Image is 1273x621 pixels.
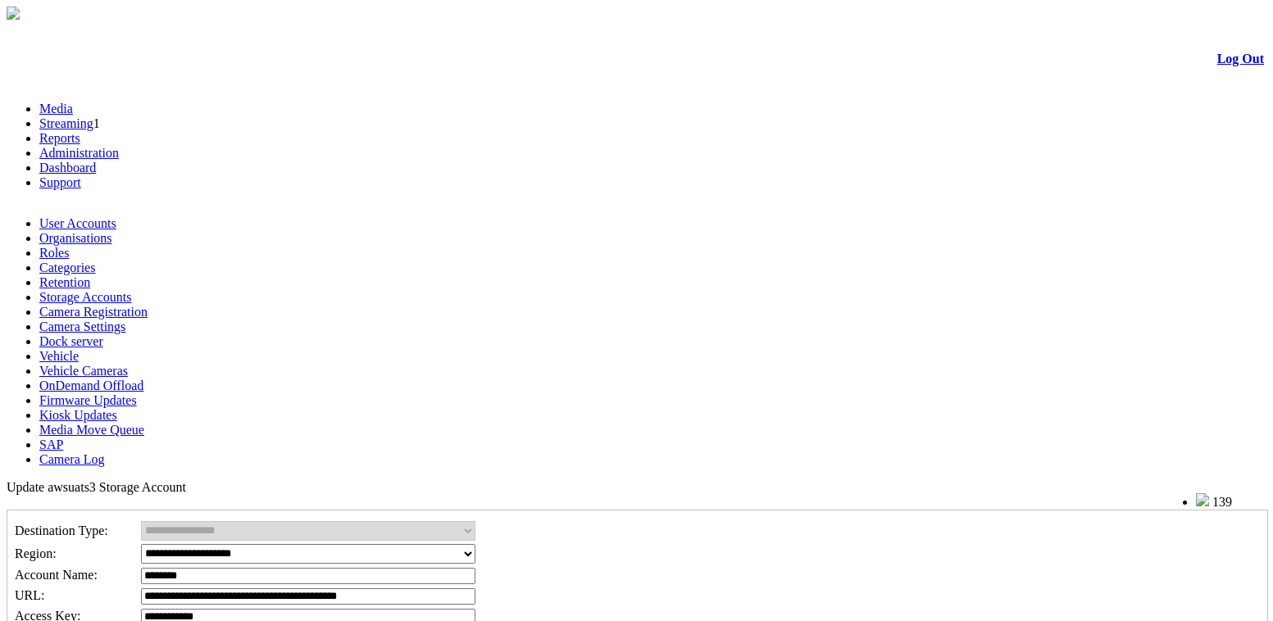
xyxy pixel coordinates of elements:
img: bell25.png [1196,493,1209,506]
a: Retention [39,275,90,289]
a: Reports [39,131,80,145]
span: Region: [15,546,57,560]
a: User Accounts [39,216,116,230]
a: Camera Log [39,452,105,466]
span: Destination Type: [15,524,108,537]
a: SAP [39,437,63,451]
a: Vehicle Cameras [39,364,128,378]
a: Media Move Queue [39,423,144,437]
a: OnDemand Offload [39,378,143,392]
a: Kiosk Updates [39,408,117,422]
img: arrow-3.png [7,7,20,20]
a: Dock server [39,334,103,348]
span: Update awsuats3 Storage Account [7,480,186,494]
a: Support [39,175,81,189]
a: Administration [39,146,119,160]
span: Account Name: [15,568,98,582]
a: Log Out [1217,52,1264,66]
a: Vehicle [39,349,79,363]
a: Categories [39,261,95,274]
a: Camera Registration [39,305,148,319]
span: 1 [93,116,100,130]
span: 139 [1212,495,1232,509]
a: Streaming [39,116,93,130]
a: Dashboard [39,161,96,175]
a: Camera Settings [39,320,125,333]
span: URL: [15,588,44,602]
a: Organisations [39,231,112,245]
span: Welcome, Aqil (Administrator) [1030,494,1164,506]
a: Roles [39,246,69,260]
a: Firmware Updates [39,393,137,407]
a: Storage Accounts [39,290,131,304]
a: Media [39,102,73,116]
